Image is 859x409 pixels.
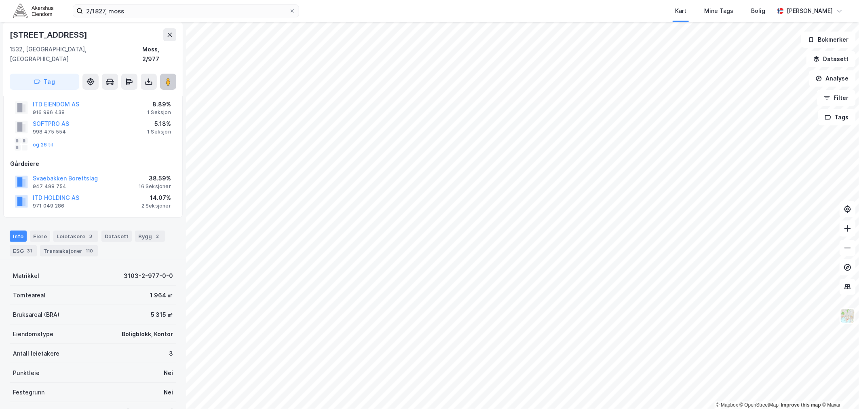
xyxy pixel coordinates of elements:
div: 3 [169,349,173,358]
div: [PERSON_NAME] [787,6,833,16]
div: Bruksareal (BRA) [13,310,59,320]
div: ESG [10,245,37,256]
div: Eiere [30,231,50,242]
div: [STREET_ADDRESS] [10,28,89,41]
div: 1 Seksjon [147,109,171,116]
div: Punktleie [13,368,40,378]
div: 916 996 438 [33,109,65,116]
div: Eiendomstype [13,329,53,339]
div: Moss, 2/977 [142,45,176,64]
div: 8.89% [147,100,171,109]
img: akershus-eiendom-logo.9091f326c980b4bce74ccdd9f866810c.svg [13,4,53,18]
button: Datasett [806,51,856,67]
div: Datasett [101,231,132,242]
div: 1 964 ㎡ [150,290,173,300]
div: Nei [164,368,173,378]
div: 5 315 ㎡ [151,310,173,320]
div: Transaksjoner [40,245,98,256]
a: OpenStreetMap [740,402,779,408]
div: Kontrollprogram for chat [819,370,859,409]
button: Tag [10,74,79,90]
div: Matrikkel [13,271,39,281]
div: Gårdeiere [10,159,176,169]
div: 38.59% [139,174,171,183]
div: Festegrunn [13,388,44,397]
div: Leietakere [53,231,98,242]
div: 2 [154,232,162,240]
div: 1532, [GEOGRAPHIC_DATA], [GEOGRAPHIC_DATA] [10,45,142,64]
div: 998 475 554 [33,129,66,135]
button: Tags [818,109,856,125]
div: 2 Seksjoner [141,203,171,209]
div: Mine Tags [704,6,733,16]
div: 16 Seksjoner [139,183,171,190]
div: 14.07% [141,193,171,203]
iframe: Chat Widget [819,370,859,409]
input: Søk på adresse, matrikkel, gårdeiere, leietakere eller personer [83,5,289,17]
div: Kart [675,6,686,16]
div: Boligblokk, Kontor [122,329,173,339]
div: 971 049 286 [33,203,64,209]
div: Bolig [751,6,765,16]
div: Bygg [135,231,165,242]
button: Filter [817,90,856,106]
div: 31 [25,247,34,255]
a: Mapbox [716,402,738,408]
div: 5.18% [147,119,171,129]
div: 110 [84,247,95,255]
div: 3103-2-977-0-0 [124,271,173,281]
div: Nei [164,388,173,397]
div: Info [10,231,27,242]
button: Bokmerker [801,32,856,48]
div: 947 498 754 [33,183,66,190]
img: Z [840,308,855,324]
a: Improve this map [781,402,821,408]
div: Antall leietakere [13,349,59,358]
div: 1 Seksjon [147,129,171,135]
button: Analyse [809,70,856,87]
div: Tomteareal [13,290,45,300]
div: 3 [87,232,95,240]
